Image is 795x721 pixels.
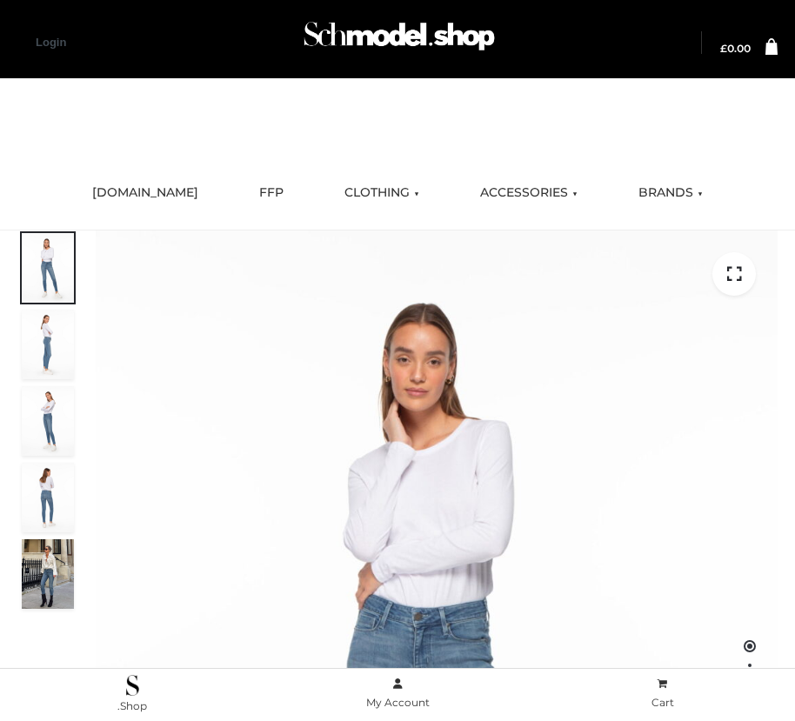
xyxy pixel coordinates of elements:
[331,174,432,212] a: CLOTHING
[117,699,147,712] span: .Shop
[530,674,795,713] a: Cart
[299,10,499,71] img: Schmodel Admin 964
[720,42,751,55] bdi: 0.00
[22,463,74,532] img: 2001KLX-Ava-skinny-cove-2-scaled_32c0e67e-5e94-449c-a916-4c02a8c03427.jpg
[79,174,211,212] a: [DOMAIN_NAME]
[720,42,727,55] span: £
[467,174,591,212] a: ACCESSORIES
[265,674,531,713] a: My Account
[720,43,751,54] a: £0.00
[36,36,66,49] a: Login
[625,174,716,212] a: BRANDS
[366,696,430,709] span: My Account
[296,15,499,71] a: Schmodel Admin 964
[126,675,139,696] img: .Shop
[22,310,74,379] img: 2001KLX-Ava-skinny-cove-4-scaled_4636a833-082b-4702-abec-fd5bf279c4fc.jpg
[651,696,674,709] span: Cart
[246,174,297,212] a: FFP
[22,539,74,609] img: Bowery-Skinny_Cove-1.jpg
[22,386,74,456] img: 2001KLX-Ava-skinny-cove-3-scaled_eb6bf915-b6b9-448f-8c6c-8cabb27fd4b2.jpg
[22,233,74,303] img: 2001KLX-Ava-skinny-cove-1-scaled_9b141654-9513-48e5-b76c-3dc7db129200.jpg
